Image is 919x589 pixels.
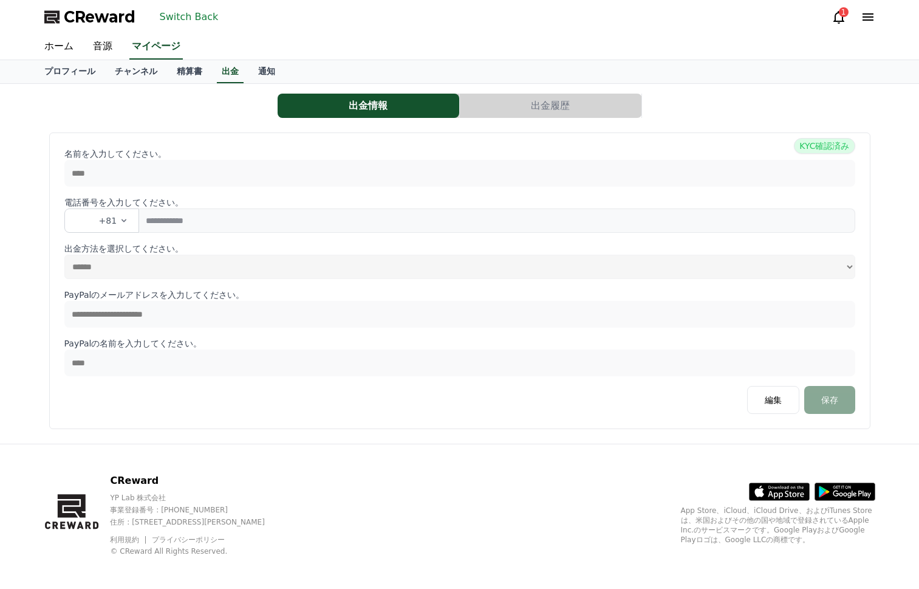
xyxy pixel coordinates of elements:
p: 事業登録番号 : [PHONE_NUMBER] [110,505,285,515]
p: PayPalの名前を入力してください。 [64,337,855,350]
a: 出金 [217,60,244,83]
p: © CReward All Rights Reserved. [110,546,285,556]
span: +81 [99,215,117,227]
button: Switch Back [155,7,224,27]
button: 保存 [804,386,855,414]
p: CReward [110,474,285,488]
div: 1 [839,7,849,17]
a: プライバシーポリシー [152,536,225,544]
p: 住所 : [STREET_ADDRESS][PERSON_NAME] [110,517,285,527]
span: KYC確認済み [794,138,855,154]
p: PayPalのメールアドレスを入力してください。 [64,289,855,301]
p: 名前を入力してください。 [64,148,855,160]
button: 出金履歴 [460,94,641,118]
a: プロフィール [35,60,105,83]
a: 出金情報 [278,94,460,118]
p: 電話番号を入力してください。 [64,196,855,208]
a: 精算書 [167,60,212,83]
button: 出金情報 [278,94,459,118]
p: 出金方法を選択してください。 [64,243,855,255]
span: CReward [64,7,135,27]
a: 1 [832,10,846,24]
button: 編集 [747,386,799,414]
a: チャンネル [105,60,167,83]
a: 通知 [248,60,285,83]
a: 利用規約 [110,536,148,544]
a: マイページ [129,34,183,60]
a: CReward [44,7,135,27]
p: App Store、iCloud、iCloud Drive、およびiTunes Storeは、米国およびその他の国や地域で登録されているApple Inc.のサービスマークです。Google P... [681,506,875,545]
p: YP Lab 株式会社 [110,493,285,503]
a: 音源 [83,34,122,60]
a: ホーム [35,34,83,60]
